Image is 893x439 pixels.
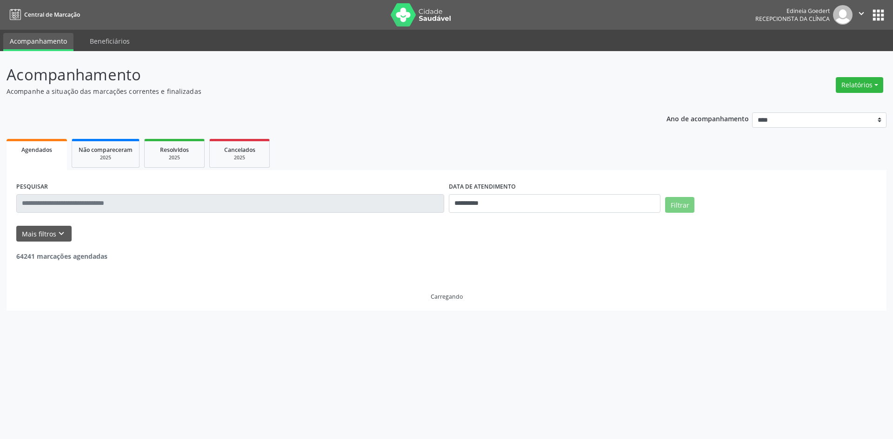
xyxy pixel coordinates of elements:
[431,293,463,301] div: Carregando
[21,146,52,154] span: Agendados
[7,63,622,86] p: Acompanhamento
[16,180,48,194] label: PESQUISAR
[836,77,883,93] button: Relatórios
[56,229,67,239] i: keyboard_arrow_down
[449,180,516,194] label: DATA DE ATENDIMENTO
[870,7,886,23] button: apps
[16,226,72,242] button: Mais filtroskeyboard_arrow_down
[853,5,870,25] button: 
[24,11,80,19] span: Central de Marcação
[856,8,866,19] i: 
[666,112,749,124] p: Ano de acompanhamento
[3,33,73,51] a: Acompanhamento
[83,33,136,49] a: Beneficiários
[16,252,107,261] strong: 64241 marcações agendadas
[833,5,853,25] img: img
[665,197,694,213] button: Filtrar
[7,86,622,96] p: Acompanhe a situação das marcações correntes e finalizadas
[7,7,80,22] a: Central de Marcação
[79,154,133,161] div: 2025
[160,146,189,154] span: Resolvidos
[755,15,830,23] span: Recepcionista da clínica
[151,154,198,161] div: 2025
[224,146,255,154] span: Cancelados
[216,154,263,161] div: 2025
[79,146,133,154] span: Não compareceram
[755,7,830,15] div: Edineia Goedert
